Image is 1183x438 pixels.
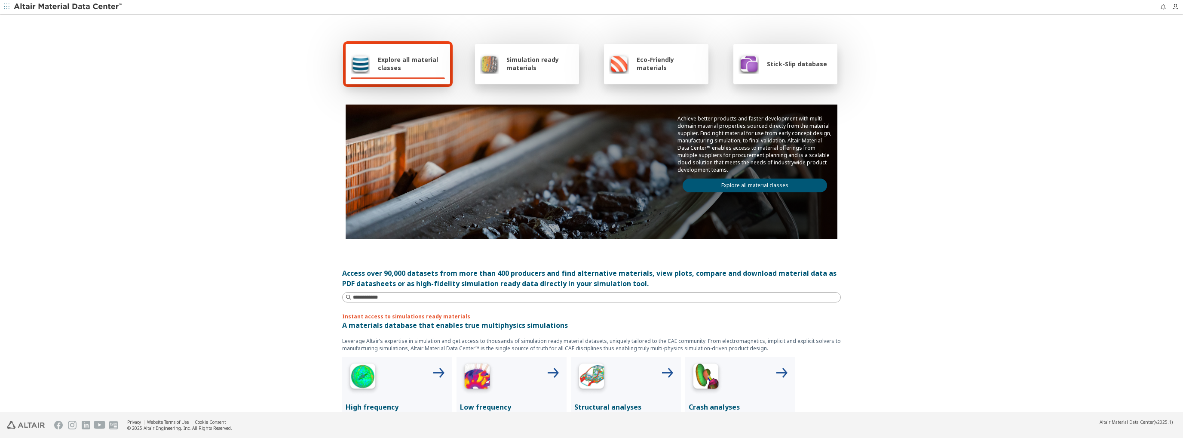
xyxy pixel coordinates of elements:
p: Low frequency electromagnetics [460,402,563,423]
span: Explore all material classes [378,56,445,72]
p: High frequency electromagnetics [346,402,449,423]
p: A materials database that enables true multiphysics simulations [342,320,841,330]
span: Simulation ready materials [506,56,574,72]
p: Crash analyses [689,402,792,412]
img: High Frequency Icon [346,361,380,395]
p: Structural analyses [574,402,677,412]
a: Website Terms of Use [147,419,189,425]
img: Low Frequency Icon [460,361,494,395]
p: Achieve better products and faster development with multi-domain material properties sourced dire... [677,115,832,173]
img: Altair Engineering [7,421,45,429]
p: Leverage Altair’s expertise in simulation and get access to thousands of simulation ready materia... [342,337,841,352]
span: Altair Material Data Center [1100,419,1154,425]
img: Simulation ready materials [480,53,499,74]
a: Cookie Consent [195,419,226,425]
div: Access over 90,000 datasets from more than 400 producers and find alternative materials, view plo... [342,268,841,289]
img: Structural Analyses Icon [574,361,609,395]
img: Crash Analyses Icon [689,361,723,395]
div: © 2025 Altair Engineering, Inc. All Rights Reserved. [127,425,232,431]
div: (v2025.1) [1100,419,1173,425]
span: Stick-Slip database [767,60,827,68]
a: Explore all material classes [683,179,827,192]
img: Altair Material Data Center [14,3,123,11]
p: Instant access to simulations ready materials [342,313,841,320]
img: Stick-Slip database [739,53,759,74]
img: Explore all material classes [351,53,370,74]
a: Privacy [127,419,141,425]
img: Eco-Friendly materials [609,53,629,74]
span: Eco-Friendly materials [637,56,703,72]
